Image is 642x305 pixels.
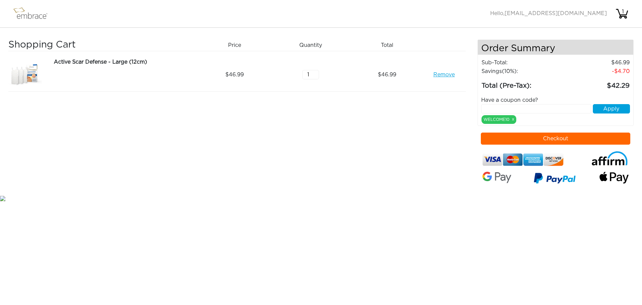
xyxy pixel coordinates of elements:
[12,5,55,22] img: logo.png
[505,11,607,16] span: [EMAIL_ADDRESS][DOMAIN_NAME]
[563,76,630,91] td: 42.29
[502,69,517,74] span: (10%)
[433,71,455,79] a: Remove
[615,7,629,20] img: cart
[534,170,576,188] img: paypal-v3.png
[199,40,275,51] div: Price
[616,8,630,16] div: 1
[54,58,194,66] div: Active Scar Defense - Large (12cm)
[8,40,194,51] h3: Shopping Cart
[563,58,630,67] td: 46.99
[225,71,244,79] span: 46.99
[481,133,631,145] button: Checkout
[483,151,564,168] img: credit-cards.png
[378,71,396,79] span: 46.99
[563,67,630,76] td: 4.70
[481,76,563,91] td: Total (Pre-Tax):
[351,40,428,51] div: Total
[8,58,42,91] img: d2f91f46-8dcf-11e7-b919-02e45ca4b85b.jpeg
[481,115,516,124] div: WELCOME10
[299,41,322,49] span: Quantity
[512,116,514,122] a: x
[478,40,634,55] h4: Order Summary
[490,11,607,16] span: Hello,
[600,172,629,184] img: fullApplePay.png
[481,58,563,67] td: Sub-Total:
[615,11,629,16] a: 1
[593,104,630,113] button: Apply
[476,96,635,104] div: Have a coupon code?
[483,172,512,183] img: Google-Pay-Logo.svg
[591,151,629,166] img: affirm-logo.svg
[481,67,563,76] td: Savings :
